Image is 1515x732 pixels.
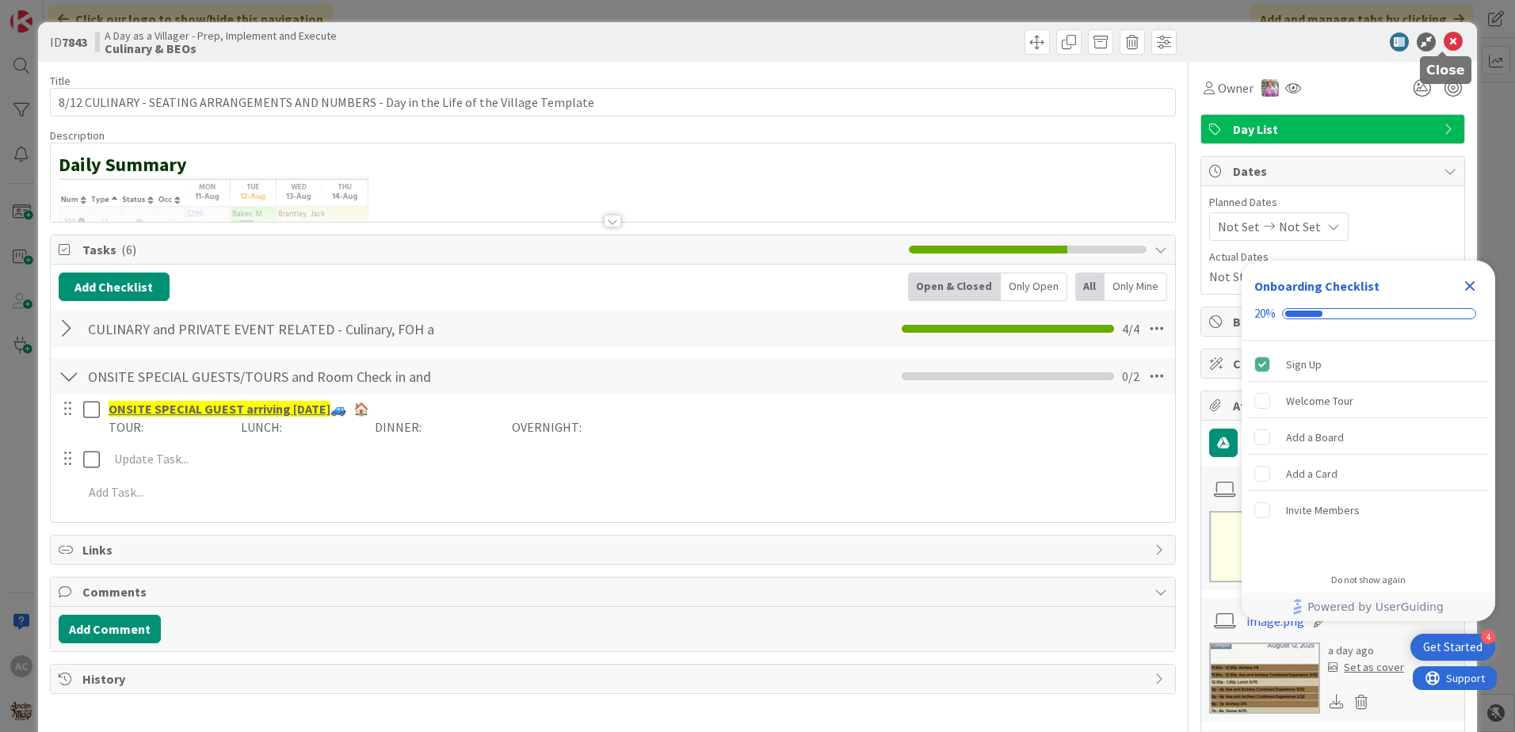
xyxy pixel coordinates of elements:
div: Add a Board [1286,428,1344,447]
span: Description [50,128,105,143]
span: Powered by UserGuiding [1307,597,1444,616]
div: Invite Members [1286,501,1360,520]
img: OM [1261,79,1279,97]
span: Not Set [1218,217,1260,236]
a: Powered by UserGuiding [1250,593,1487,621]
span: Owner [1218,78,1254,97]
span: A Day as a Villager - Prep, Implement and Execute [105,29,337,42]
div: Only Open [1001,273,1067,301]
div: Sign Up [1286,355,1322,374]
div: Download [1328,692,1345,712]
div: Only Mine [1105,273,1167,301]
div: Footer [1242,593,1495,621]
div: Add a Card is incomplete. [1248,456,1489,491]
div: Checklist items [1242,341,1495,563]
u: ONSITE SPECIAL GUEST arriving [DATE] [109,401,330,417]
a: image.png [1246,612,1304,631]
div: Onboarding Checklist [1254,276,1380,295]
input: type card name here... [50,88,1176,116]
div: Open Get Started checklist, remaining modules: 4 [1410,634,1495,661]
b: Culinary & BEOs [105,42,337,55]
input: Add Checklist... [82,362,439,391]
span: Dates [1233,162,1436,181]
span: Actual Dates [1209,249,1456,265]
span: 4 / 4 [1122,319,1139,338]
div: Get Started [1423,639,1483,655]
span: Attachments [1233,396,1436,415]
div: Sign Up is complete. [1248,347,1489,382]
span: ( 6 ) [121,242,136,257]
input: Add Checklist... [82,315,439,343]
div: Checklist progress: 20% [1254,307,1483,321]
div: Open & Closed [908,273,1001,301]
div: Set as cover [1328,659,1404,676]
div: 20% [1254,307,1276,321]
p: TOUR: LUNCH: DINNER: OVERNIGHT: [109,418,1164,437]
div: All [1075,273,1105,301]
span: Not Started Yet [1209,267,1293,286]
div: 4 [1481,630,1495,644]
p: 🚙 🏠 [109,400,1164,418]
span: Block [1233,312,1436,331]
div: Do not show again [1331,574,1406,586]
div: Welcome Tour [1286,391,1353,410]
span: Support [33,2,72,21]
div: Checklist Container [1242,261,1495,621]
div: Add a Board is incomplete. [1248,420,1489,455]
div: Invite Members is incomplete. [1248,493,1489,528]
label: Title [50,74,71,88]
span: Planned Dates [1209,194,1456,211]
h5: Close [1426,63,1465,78]
b: 7843 [62,34,87,50]
span: Custom Fields [1233,354,1436,373]
span: Comments [82,582,1147,601]
span: Not Set [1279,217,1321,236]
strong: Daily Summary [59,152,187,177]
img: image.png [59,177,368,612]
div: Add a Card [1286,464,1338,483]
span: Links [82,540,1147,559]
div: Close Checklist [1457,273,1483,299]
div: Welcome Tour is incomplete. [1248,383,1489,418]
span: Tasks [82,240,901,259]
button: Add Comment [59,615,161,643]
span: 0 / 2 [1122,367,1139,386]
div: a day ago [1328,642,1404,659]
span: ID [50,32,87,51]
span: Day List [1233,120,1436,139]
button: Add Checklist [59,273,170,301]
span: History [82,669,1147,688]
